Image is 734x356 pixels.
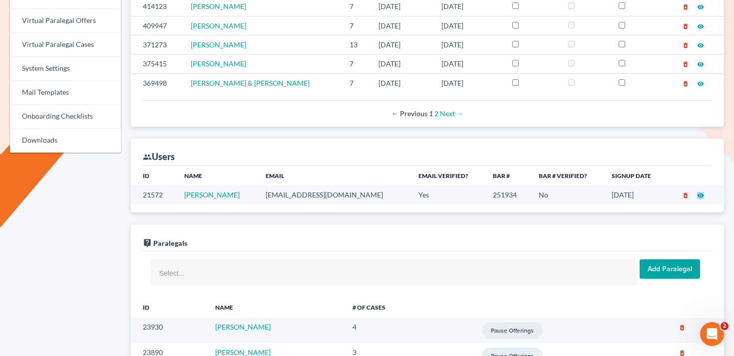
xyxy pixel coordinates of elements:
[682,59,689,68] a: delete_forever
[391,109,427,118] span: Previous page
[258,166,410,185] th: Email
[207,298,345,318] th: NAME
[485,185,530,204] td: 251934
[131,318,208,343] td: 23930
[697,2,704,10] a: visibility
[682,190,689,199] a: delete_forever
[342,16,370,35] td: 7
[433,35,504,54] td: [DATE]
[10,9,121,33] a: Virtual Paralegal Offers
[433,54,504,73] td: [DATE]
[433,74,504,93] td: [DATE]
[604,166,667,185] th: Signup Date
[10,129,121,153] a: Downloads
[682,40,689,49] a: delete_forever
[697,61,704,68] i: visibility
[151,109,704,119] div: Pagination
[191,21,246,30] a: [PERSON_NAME]
[215,323,271,331] a: [PERSON_NAME]
[345,298,438,318] th: # of Cases
[700,322,724,346] iframe: Intercom live chat
[660,324,704,331] button: delete_forever
[342,74,370,93] td: 7
[433,16,504,35] td: [DATE]
[682,80,689,87] i: delete_forever
[131,298,208,318] th: ID
[370,74,433,93] td: [DATE]
[176,166,258,185] th: Name
[10,81,121,105] a: Mail Templates
[370,54,433,73] td: [DATE]
[370,35,433,54] td: [DATE]
[679,324,686,331] i: delete_forever
[604,185,667,204] td: [DATE]
[697,80,704,87] i: visibility
[721,322,729,330] span: 2
[191,40,246,49] a: [PERSON_NAME]
[410,185,485,204] td: Yes
[640,259,700,279] input: Add Paralegal
[434,109,438,118] a: Page 2
[682,42,689,49] i: delete_forever
[10,57,121,81] a: System Settings
[531,166,604,185] th: Bar # Verified?
[697,190,704,199] a: visibility
[429,109,433,118] em: Page 1
[191,2,246,10] a: [PERSON_NAME]
[682,2,689,10] a: delete_forever
[697,3,704,10] i: visibility
[191,59,246,68] a: [PERSON_NAME]
[697,23,704,30] i: visibility
[682,61,689,68] i: delete_forever
[697,40,704,49] a: visibility
[682,21,689,30] a: delete_forever
[682,192,689,199] i: delete_forever
[131,35,183,54] td: 371273
[485,166,530,185] th: Bar #
[191,79,310,87] a: [PERSON_NAME] & [PERSON_NAME]
[153,239,187,247] span: Paralegals
[342,35,370,54] td: 13
[345,318,438,343] td: 4
[682,79,689,87] a: delete_forever
[184,190,240,199] a: [PERSON_NAME]
[143,153,152,162] i: group
[440,109,463,118] a: Next page
[697,42,704,49] i: visibility
[697,192,704,199] i: visibility
[342,54,370,73] td: 7
[697,21,704,30] a: visibility
[131,16,183,35] td: 409947
[131,74,183,93] td: 369498
[531,185,604,204] td: No
[131,166,176,185] th: ID
[410,166,485,185] th: Email Verified?
[258,185,410,204] td: [EMAIL_ADDRESS][DOMAIN_NAME]
[131,185,176,204] td: 21572
[10,105,121,129] a: Onboarding Checklists
[682,3,689,10] i: delete_forever
[370,16,433,35] td: [DATE]
[131,54,183,73] td: 375415
[143,151,175,163] div: Users
[697,59,704,68] a: visibility
[10,33,121,57] a: Virtual Paralegal Cases
[697,79,704,87] a: visibility
[682,23,689,30] i: delete_forever
[482,322,543,339] input: Pause offerings
[143,238,152,247] i: live_help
